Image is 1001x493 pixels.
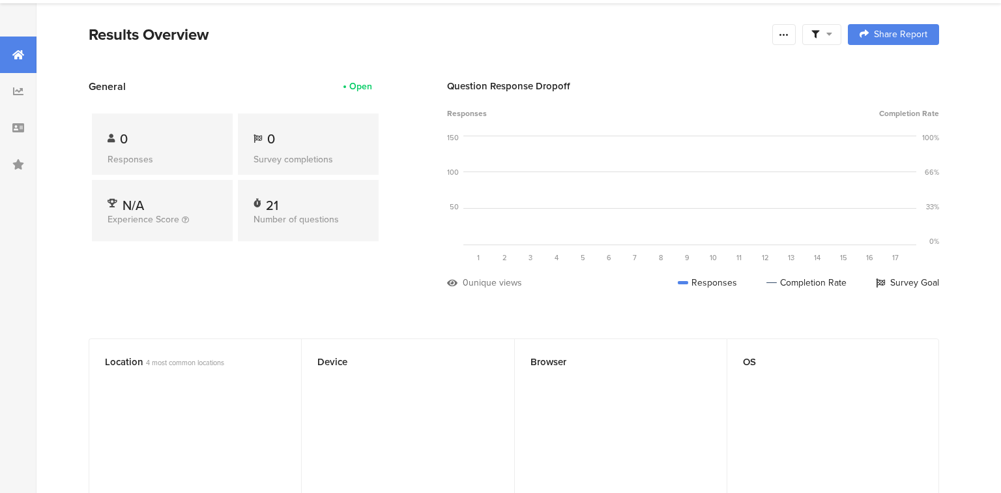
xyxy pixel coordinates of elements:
[581,252,585,263] span: 5
[926,202,939,212] div: 33%
[447,167,459,177] div: 100
[874,30,927,39] span: Share Report
[840,252,847,263] span: 15
[633,252,637,263] span: 7
[876,276,939,290] div: Survey Goal
[89,23,766,46] div: Results Overview
[447,132,459,143] div: 150
[866,252,873,263] span: 16
[814,252,820,263] span: 14
[659,252,663,263] span: 8
[267,129,275,149] span: 0
[254,213,339,226] span: Number of questions
[123,196,144,215] span: N/A
[502,252,507,263] span: 2
[447,79,939,93] div: Question Response Dropoff
[463,276,469,290] div: 0
[929,236,939,246] div: 0%
[146,357,224,368] span: 4 most common locations
[685,252,689,263] span: 9
[879,108,939,119] span: Completion Rate
[743,355,901,369] div: OS
[317,355,476,369] div: Device
[254,153,363,166] div: Survey completions
[450,202,459,212] div: 50
[555,252,559,263] span: 4
[120,129,128,149] span: 0
[447,108,487,119] span: Responses
[736,252,742,263] span: 11
[607,252,611,263] span: 6
[469,276,522,290] div: unique views
[108,153,217,166] div: Responses
[105,355,264,369] div: Location
[766,276,847,290] div: Completion Rate
[108,213,179,226] span: Experience Score
[922,132,939,143] div: 100%
[925,167,939,177] div: 66%
[477,252,480,263] span: 1
[530,355,689,369] div: Browser
[788,252,794,263] span: 13
[349,80,372,93] div: Open
[678,276,737,290] div: Responses
[762,252,769,263] span: 12
[89,79,126,94] span: General
[266,196,278,209] div: 21
[710,252,717,263] span: 10
[529,252,532,263] span: 3
[892,252,899,263] span: 17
